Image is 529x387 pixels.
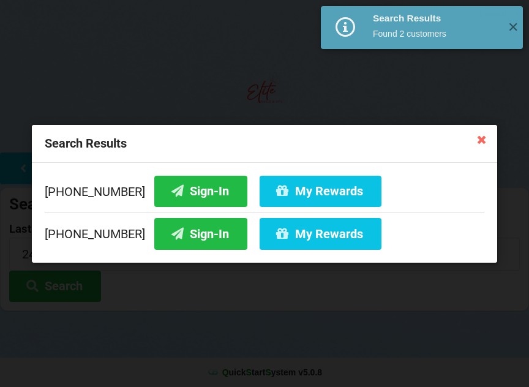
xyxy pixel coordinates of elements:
div: Found 2 customers [373,28,498,40]
button: Sign-In [154,175,247,206]
button: My Rewards [260,175,381,206]
button: Sign-In [154,218,247,249]
div: [PHONE_NUMBER] [45,175,484,212]
div: Search Results [373,12,498,24]
div: Search Results [32,125,497,163]
div: [PHONE_NUMBER] [45,212,484,249]
button: My Rewards [260,218,381,249]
